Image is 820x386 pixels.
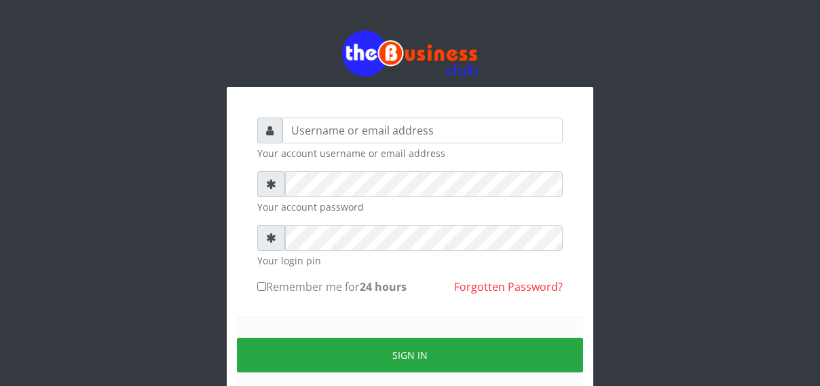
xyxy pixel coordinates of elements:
[257,200,563,214] small: Your account password
[257,282,266,291] input: Remember me for24 hours
[360,279,407,294] b: 24 hours
[282,118,563,143] input: Username or email address
[257,279,407,295] label: Remember me for
[237,338,583,372] button: Sign in
[454,279,563,294] a: Forgotten Password?
[257,253,563,268] small: Your login pin
[257,146,563,160] small: Your account username or email address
